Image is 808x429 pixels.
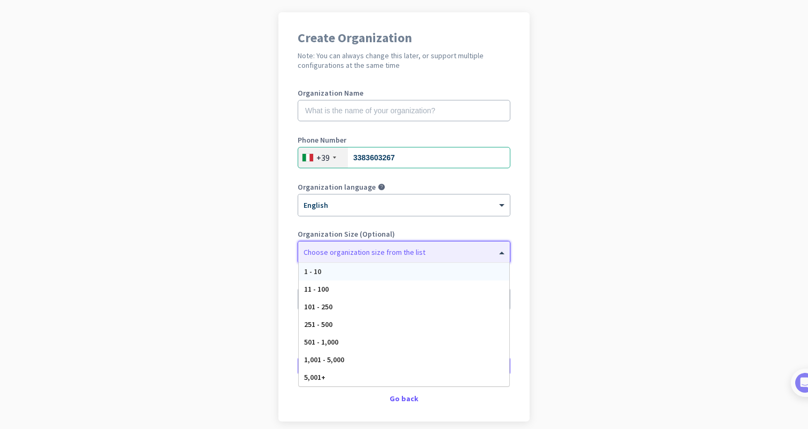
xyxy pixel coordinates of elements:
label: Organization Size (Optional) [298,230,510,238]
div: Go back [298,395,510,402]
label: Phone Number [298,136,510,144]
h2: Note: You can always change this later, or support multiple configurations at the same time [298,51,510,70]
button: Create Organization [298,356,510,376]
div: Options List [299,263,509,386]
label: Organization language [298,183,376,191]
span: 501 - 1,000 [304,337,338,347]
span: 251 - 500 [304,319,332,329]
input: 02 1234 5678 [298,147,510,168]
label: Organization Name [298,89,510,97]
span: 1 - 10 [304,267,321,276]
i: help [378,183,385,191]
span: 11 - 100 [304,284,329,294]
span: 101 - 250 [304,302,332,311]
span: 5,001+ [304,372,325,382]
span: 1,001 - 5,000 [304,355,344,364]
div: +39 [316,152,330,163]
label: Organization Time Zone [298,277,510,285]
h1: Create Organization [298,32,510,44]
input: What is the name of your organization? [298,100,510,121]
